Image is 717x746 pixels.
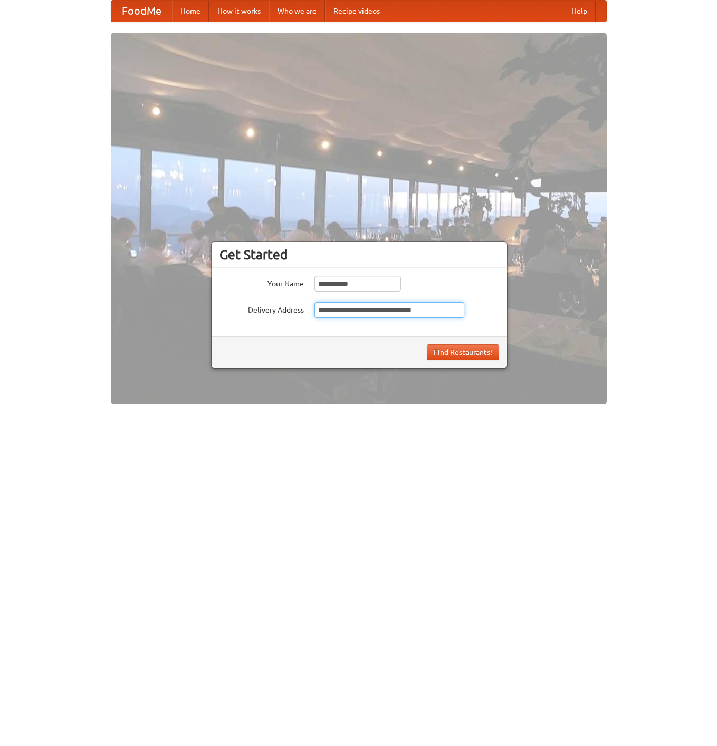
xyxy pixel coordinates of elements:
h3: Get Started [219,247,499,263]
label: Your Name [219,276,304,289]
a: Help [563,1,596,22]
a: FoodMe [111,1,172,22]
a: Who we are [269,1,325,22]
a: How it works [209,1,269,22]
button: Find Restaurants! [427,344,499,360]
a: Home [172,1,209,22]
a: Recipe videos [325,1,388,22]
label: Delivery Address [219,302,304,315]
